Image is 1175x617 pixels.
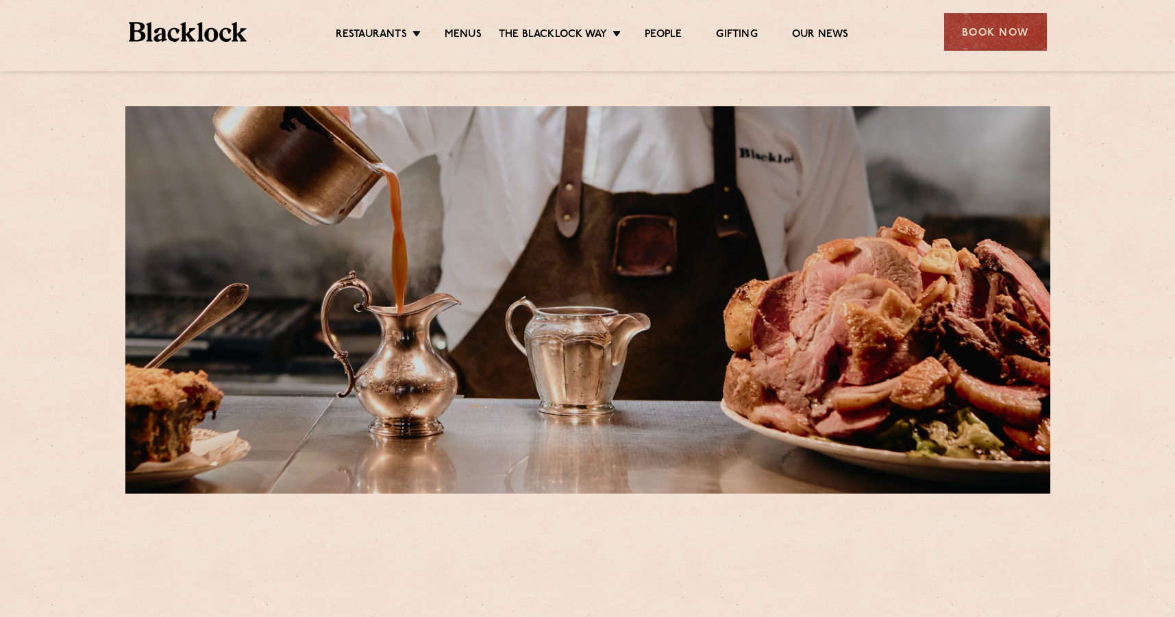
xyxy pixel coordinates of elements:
[129,22,247,42] img: BL_Textured_Logo-footer-cropped.svg
[944,13,1047,51] div: Book Now
[336,28,407,43] a: Restaurants
[716,28,757,43] a: Gifting
[499,28,607,43] a: The Blacklock Way
[445,28,482,43] a: Menus
[792,28,849,43] a: Our News
[645,28,682,43] a: People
